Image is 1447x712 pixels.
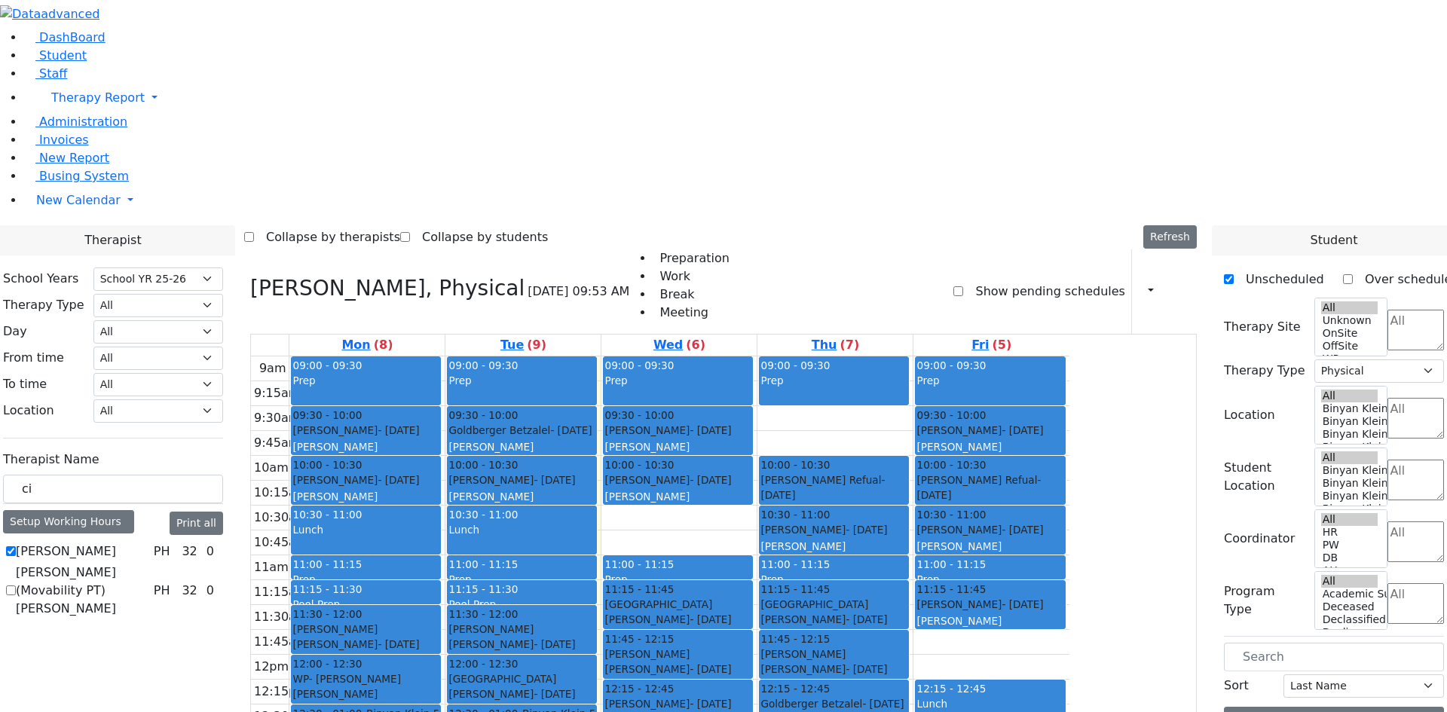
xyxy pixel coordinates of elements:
div: 0 [203,582,217,600]
div: [PERSON_NAME] [916,597,1063,612]
button: Refresh [1143,225,1197,249]
label: [PERSON_NAME] (Movability PT) [PERSON_NAME] [16,564,148,618]
option: Binyan Klein 4 [1321,415,1378,428]
span: New Calendar [36,193,121,207]
label: Therapy Type [3,296,84,314]
div: 0 [203,542,217,561]
span: Administration [39,115,127,129]
span: - [DATE] [846,524,887,536]
div: 32 [179,542,200,561]
span: 12:15 - 12:45 [760,681,830,696]
div: [PERSON_NAME] Refual [760,472,907,503]
div: Report [1161,279,1168,304]
label: (7) [840,336,859,354]
span: - [DATE] [690,663,731,675]
span: Staff [39,66,67,81]
span: 10:00 - 10:30 [292,457,362,472]
label: [PERSON_NAME] [16,542,116,561]
span: 11:15 - 11:45 [604,582,674,597]
span: - [DATE] [846,613,887,625]
textarea: Search [1387,310,1444,350]
div: [PERSON_NAME] [760,539,907,554]
option: Binyan Klein 5 [1321,402,1378,415]
span: 12:00 - 12:30 [448,656,518,671]
textarea: Search [1387,521,1444,562]
label: Coordinator [1224,530,1295,548]
div: Prep [448,373,595,388]
div: 9:30am [251,409,303,427]
span: 09:00 - 09:30 [292,359,362,371]
label: Show pending schedules [963,280,1124,304]
label: School Years [3,270,78,288]
span: - [DATE] [690,474,731,486]
label: (8) [374,336,393,354]
div: [PERSON_NAME] [604,472,751,487]
div: Prep [604,373,751,388]
label: Collapse by students [410,225,548,249]
a: Staff [24,66,67,81]
div: Prep [292,373,439,388]
span: 11:15 - 11:45 [916,582,986,597]
div: [PERSON_NAME] [604,612,751,627]
option: All [1321,575,1378,588]
div: Setup Working Hours [3,510,134,533]
div: [PERSON_NAME] [916,439,1063,454]
option: Binyan Klein 2 [1321,503,1378,515]
span: 11:00 - 11:15 [760,558,830,570]
div: [PERSON_NAME] [604,423,751,438]
span: 09:00 - 09:30 [604,359,674,371]
a: September 1, 2025 [338,335,396,356]
div: Lunch [448,522,595,537]
div: 9:45am [251,434,303,452]
div: 9am [256,359,289,377]
option: Binyan Klein 2 [1321,441,1378,454]
span: - [DATE] [862,698,904,710]
span: [PERSON_NAME] [292,622,378,637]
label: To time [3,375,47,393]
label: Day [3,322,27,341]
span: 09:30 - 10:00 [604,408,674,423]
span: 09:00 - 09:30 [916,359,986,371]
textarea: Search [1387,583,1444,624]
div: 11:30am [251,608,311,626]
span: [GEOGRAPHIC_DATA] [604,597,712,612]
span: 09:30 - 10:00 [292,408,362,423]
option: AH [1321,564,1378,577]
span: - [DATE] [534,688,575,700]
span: - [DATE] [1002,524,1043,536]
button: Print all [170,512,223,535]
label: Location [1224,406,1275,424]
label: Therapist Name [3,451,99,469]
option: OffSite [1321,340,1378,353]
div: Prep [916,572,1063,587]
span: 11:00 - 11:15 [448,558,518,570]
li: Work [653,267,729,286]
textarea: Search [1387,398,1444,439]
div: 12:15pm [251,683,311,701]
label: From time [3,349,64,367]
option: Academic Support [1321,588,1378,600]
div: Delete [1188,280,1197,304]
span: - [DATE] [550,424,592,436]
span: - [DATE] [378,638,419,650]
a: Invoices [24,133,89,147]
a: September 5, 2025 [968,335,1014,356]
option: All [1321,390,1378,402]
div: 11:15am [251,583,311,601]
div: [PERSON_NAME] [448,686,595,701]
span: - [DATE] [534,474,575,486]
span: 10:00 - 10:30 [760,457,830,472]
label: Collapse by therapists [254,225,400,249]
span: WP- [PERSON_NAME] [PERSON_NAME] [292,671,439,702]
span: DashBoard [39,30,106,44]
label: Therapy Type [1224,362,1305,380]
div: Pool Prep [292,597,439,612]
span: 12:15 - 12:45 [604,681,674,696]
a: Therapy Report [24,83,1447,113]
span: 09:30 - 10:00 [448,408,518,423]
span: [PERSON_NAME] [448,622,534,637]
div: [PERSON_NAME] [916,522,1063,537]
div: [PERSON_NAME] [760,662,907,677]
a: Administration [24,115,127,129]
option: DB [1321,552,1378,564]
